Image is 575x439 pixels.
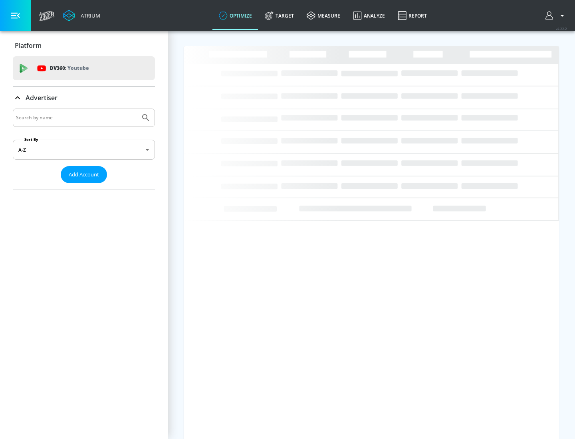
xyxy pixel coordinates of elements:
input: Search by name [16,113,137,123]
a: Atrium [63,10,100,22]
label: Sort By [23,137,40,142]
div: Platform [13,34,155,57]
div: DV360: Youtube [13,56,155,80]
div: Advertiser [13,87,155,109]
span: Add Account [69,170,99,179]
div: Advertiser [13,109,155,190]
a: measure [300,1,347,30]
a: optimize [212,1,258,30]
button: Add Account [61,166,107,183]
a: Report [391,1,433,30]
p: Youtube [67,64,89,72]
nav: list of Advertiser [13,183,155,190]
a: Analyze [347,1,391,30]
p: DV360: [50,64,89,73]
a: Target [258,1,300,30]
div: A-Z [13,140,155,160]
p: Platform [15,41,42,50]
div: Atrium [77,12,100,19]
span: v 4.22.2 [556,26,567,31]
p: Advertiser [26,93,57,102]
